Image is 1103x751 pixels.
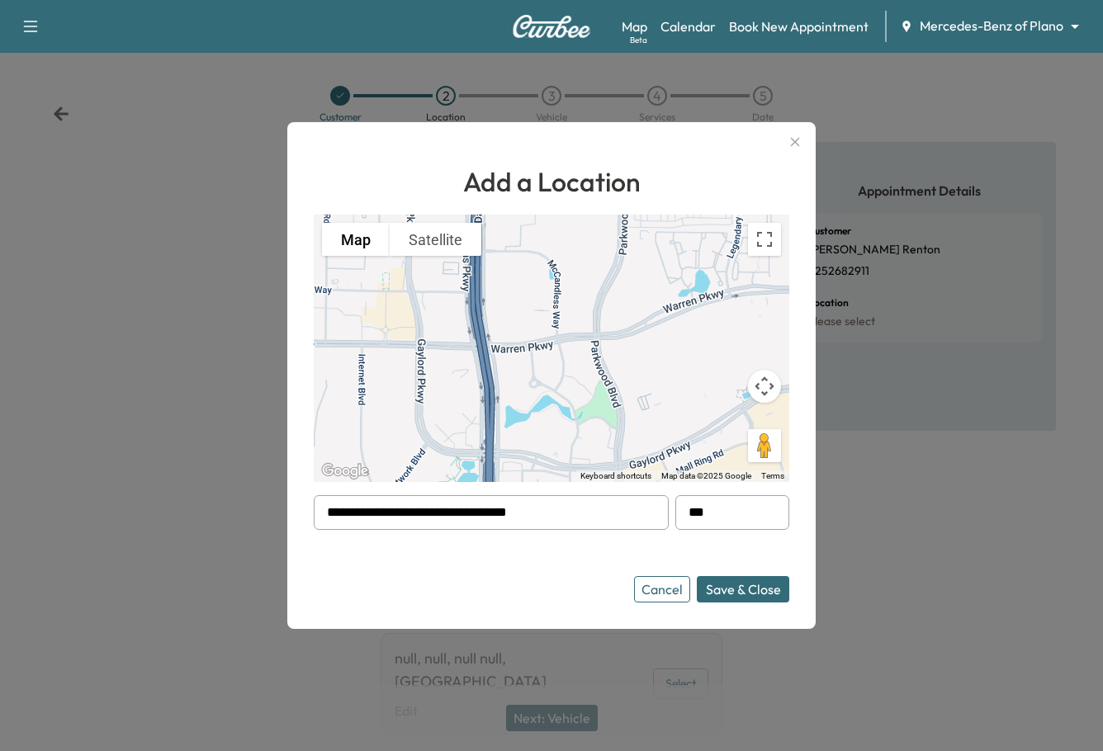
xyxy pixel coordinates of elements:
button: Show satellite imagery [390,223,481,256]
span: Mercedes-Benz of Plano [920,17,1063,35]
a: MapBeta [622,17,647,36]
a: Book New Appointment [729,17,869,36]
div: Beta [630,34,647,46]
a: Terms (opens in new tab) [761,471,784,480]
a: Calendar [660,17,716,36]
img: Google [318,461,372,482]
button: Map camera controls [748,370,781,403]
h1: Add a Location [314,162,789,201]
a: Open this area in Google Maps (opens a new window) [318,461,372,482]
button: Drag Pegman onto the map to open Street View [748,429,781,462]
img: Curbee Logo [512,15,591,38]
button: Keyboard shortcuts [580,470,651,482]
button: Show street map [322,223,390,256]
span: Map data ©2025 Google [661,471,751,480]
button: Cancel [634,576,690,602]
button: Toggle fullscreen view [748,223,781,256]
button: Save & Close [697,576,789,602]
